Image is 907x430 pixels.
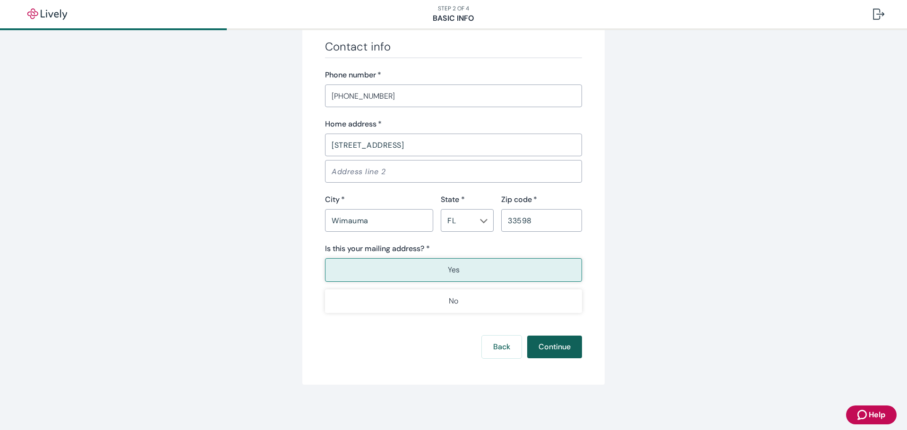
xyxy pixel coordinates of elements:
input: Address line 2 [325,162,582,181]
input: City [325,211,433,230]
button: No [325,289,582,313]
button: Yes [325,258,582,282]
label: Home address [325,118,382,130]
label: Zip code [501,194,537,205]
svg: Chevron icon [480,217,488,225]
h3: Contact info [325,40,582,54]
span: Help [869,409,885,421]
button: Log out [865,3,892,25]
button: Open [479,216,488,226]
label: State * [441,194,465,205]
p: No [449,295,458,307]
button: Continue [527,336,582,358]
input: -- [444,214,475,227]
label: City [325,194,345,205]
button: Back [482,336,522,358]
input: Zip code [501,211,582,230]
img: Lively [21,8,74,20]
button: Zendesk support iconHelp [846,405,897,424]
input: Address line 1 [325,135,582,154]
input: (555) 555-5555 [325,86,582,105]
p: Yes [448,264,460,276]
label: Is this your mailing address? * [325,243,430,254]
svg: Zendesk support icon [857,409,869,421]
label: Phone number [325,69,381,81]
